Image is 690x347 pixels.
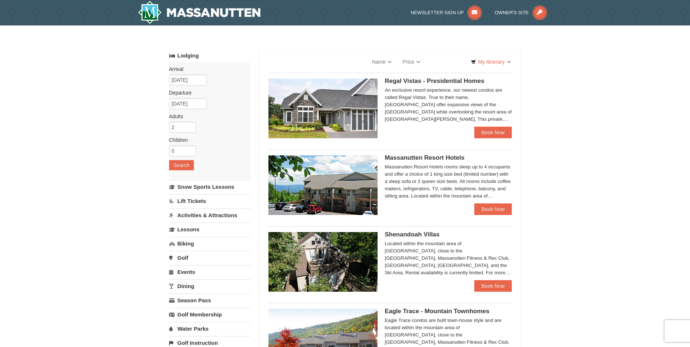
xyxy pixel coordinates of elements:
a: Lessons [169,223,250,236]
span: Regal Vistas - Presidential Homes [385,77,484,84]
img: 19219019-2-e70bf45f.jpg [268,232,378,292]
a: My Itinerary [466,56,515,67]
a: Water Parks [169,322,250,335]
img: Massanutten Resort Logo [138,1,261,24]
label: Departure [169,89,245,96]
label: Children [169,136,245,144]
span: Newsletter Sign Up [411,10,464,15]
a: Book Now [474,203,512,215]
div: An exclusive resort experience, our newest condos are called Regal Vistas. True to their name, [G... [385,87,512,123]
div: Located within the mountain area of [GEOGRAPHIC_DATA], close to the [GEOGRAPHIC_DATA], Massanutte... [385,240,512,276]
button: Search [169,160,194,170]
a: Massanutten Resort [138,1,261,24]
div: Massanutten Resort Hotels rooms sleep up to 4 occupants and offer a choice of 1 king size bed (li... [385,163,512,200]
span: Eagle Trace - Mountain Townhomes [385,308,490,315]
a: Owner's Site [495,10,547,15]
span: Owner's Site [495,10,529,15]
img: 19218991-1-902409a9.jpg [268,79,378,138]
a: Book Now [474,127,512,138]
label: Arrival [169,65,245,73]
span: Shenandoah Villas [385,231,440,238]
a: Newsletter Sign Up [411,10,482,15]
a: Activities & Attractions [169,208,250,222]
a: Snow Sports Lessons [169,180,250,194]
a: Dining [169,279,250,293]
a: Events [169,265,250,279]
img: 19219026-1-e3b4ac8e.jpg [268,155,378,215]
a: Golf [169,251,250,264]
a: Golf Membership [169,308,250,321]
label: Adults [169,113,245,120]
a: Price [397,55,426,69]
a: Season Pass [169,294,250,307]
a: Name [367,55,397,69]
span: Massanutten Resort Hotels [385,154,464,161]
a: Lift Tickets [169,194,250,208]
a: Book Now [474,280,512,292]
a: Lodging [169,49,250,62]
a: Biking [169,237,250,250]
